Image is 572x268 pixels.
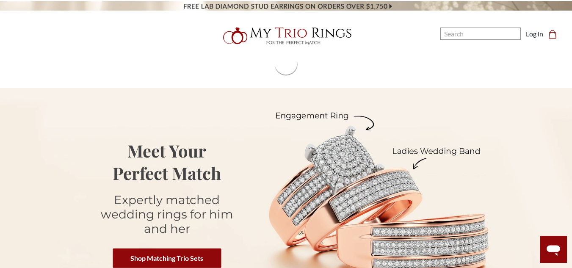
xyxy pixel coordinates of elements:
a: Cart with 0 items [548,29,562,39]
a: My Trio Rings [166,22,406,50]
a: Shop Matching Trio Sets [113,248,221,268]
svg: cart.cart_preview [548,30,557,39]
input: Search [440,28,521,40]
a: Log in [526,29,543,39]
img: My Trio Rings [218,22,354,50]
